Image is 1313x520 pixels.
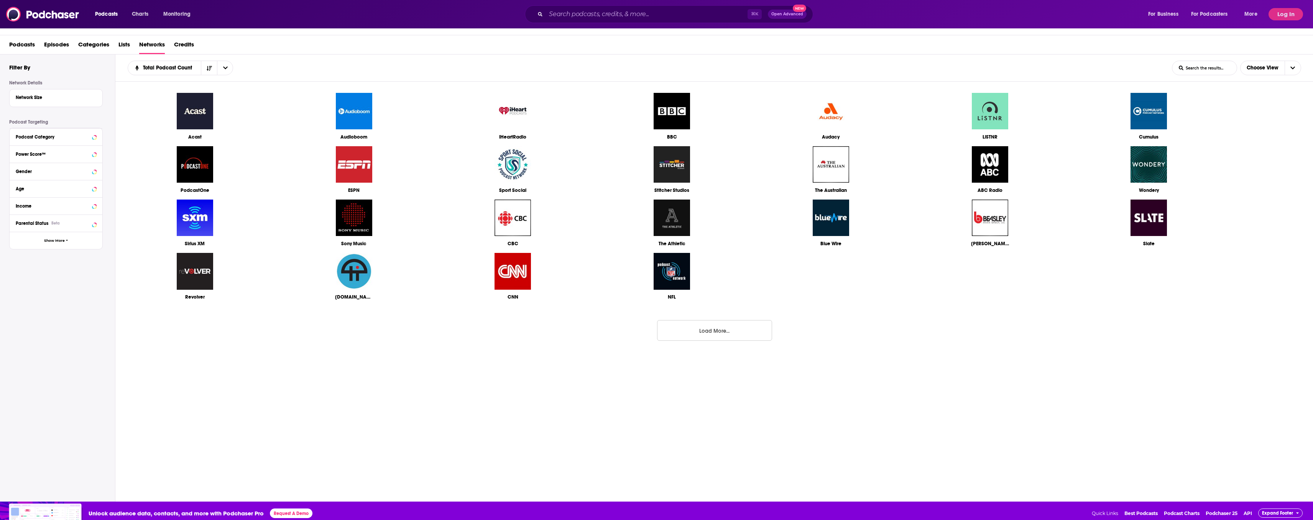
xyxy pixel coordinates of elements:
[181,187,209,193] span: PodcastOne
[1244,9,1257,20] span: More
[16,186,90,191] div: Age
[185,241,205,247] span: Sirius XM
[1092,510,1118,516] span: Quick Links
[16,92,96,102] button: Network Size
[1130,145,1168,183] img: Wondery logo
[16,218,96,228] button: Parental StatusBeta
[1244,510,1252,516] a: API
[335,145,373,198] a: ESPN logoESPN
[335,252,373,290] img: TWiT.tv logo
[128,65,201,71] button: open menu
[95,9,118,20] span: Podcasts
[217,61,233,75] button: open menu
[143,65,195,71] span: Total Podcast Count
[971,145,1009,183] img: ABC Radio logo
[176,252,214,290] img: Revolver logo
[16,134,90,140] div: Podcast Category
[78,38,109,54] a: Categories
[667,134,677,140] span: BBC
[1191,9,1228,20] span: For Podcasters
[9,80,103,86] p: Network Details
[494,199,532,237] img: CBC logo
[812,145,850,198] a: The Australian logoThe Australian
[163,9,191,20] span: Monitoring
[494,91,532,144] a: iHeartRadio logoiHeartRadio
[1124,510,1158,516] a: Best Podcasts
[659,241,685,247] span: The Athletic
[1164,510,1200,516] a: Podcast Charts
[335,294,375,300] span: [DOMAIN_NAME]
[768,10,807,19] button: Open AdvancedNew
[174,38,194,54] a: Credits
[494,198,532,251] a: CBC logoCBC
[971,241,1025,247] span: [PERSON_NAME] Media
[16,152,90,157] div: Power Score™
[132,9,148,20] span: Charts
[653,252,691,290] img: NFL logo
[335,251,373,305] a: TWiT.tv logo[DOMAIN_NAME]
[6,7,80,21] img: Podchaser - Follow, Share and Rate Podcasts
[176,198,214,251] a: Sirius XM logoSirius XM
[16,95,91,100] div: Network Size
[127,8,153,20] a: Charts
[668,294,676,300] span: NFL
[494,252,532,290] img: CNN logo
[532,5,820,23] div: Search podcasts, credits, & more...
[16,221,48,226] span: Parental Status
[16,201,96,210] button: Income
[176,145,214,198] a: PodcastOne logoPodcastOne
[1262,510,1293,516] span: Expand Footer
[812,145,850,183] img: The Australian logo
[1130,91,1168,144] a: Cumulus logoCumulus
[793,5,807,12] span: New
[771,12,803,16] span: Open Advanced
[494,251,532,305] a: CNN logoCNN
[971,145,1009,198] a: ABC Radio logoABC Radio
[1130,199,1168,237] img: Slate logo
[546,8,748,20] input: Search podcasts, credits, & more...
[89,510,264,517] span: Unlock audience data, contacts, and more with Podchaser Pro
[270,508,312,518] button: Request A Demo
[176,91,214,144] a: Acast logoAcast
[1143,241,1155,247] span: Slate
[16,183,96,193] button: Age
[1186,8,1239,20] button: open menu
[16,132,96,141] button: Podcast Category
[176,145,214,183] img: PodcastOne logo
[1148,9,1178,20] span: For Business
[176,199,214,237] img: Sirius XM logo
[176,92,214,130] img: Acast logo
[1130,145,1168,198] a: Wondery logoWondery
[499,134,526,140] span: iHeartRadio
[815,187,847,193] span: The Australian
[118,38,130,54] a: Lists
[812,92,850,130] img: Audacy logo
[335,198,373,251] a: Sony Music logoSony Music
[341,241,366,247] span: Sony Music
[978,187,1002,193] span: ABC Radio
[653,92,691,130] img: BBC logo
[139,38,165,54] a: Networks
[494,145,532,198] a: Sport Social logoSport Social
[653,198,691,251] a: The Athletic logoThe Athletic
[9,38,35,54] a: Podcasts
[44,239,65,243] span: Show More
[1258,508,1303,518] button: Expand Footer
[1240,61,1301,75] button: Choose View
[508,241,518,247] span: CBC
[51,221,60,226] div: Beta
[201,61,217,75] button: Sort Direction
[653,199,691,237] img: The Athletic logo
[9,119,103,125] p: Podcast Targeting
[16,149,96,158] button: Power Score™
[508,294,518,300] span: CNN
[1130,198,1168,251] a: Slate logoSlate
[1239,8,1267,20] button: open menu
[983,134,997,140] span: LiSTNR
